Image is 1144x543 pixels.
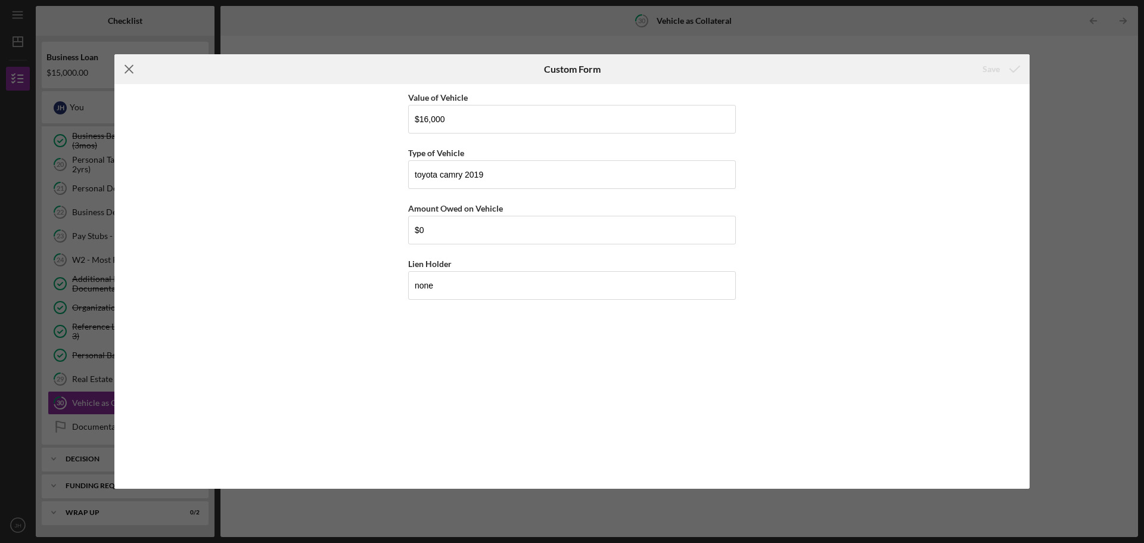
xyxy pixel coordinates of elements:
div: Save [983,57,1000,81]
button: Save [971,57,1030,81]
label: Lien Holder [408,259,452,269]
h6: Custom Form [544,64,601,75]
label: Value of Vehicle [408,92,468,103]
label: Type of Vehicle [408,148,464,158]
label: Amount Owed on Vehicle [408,203,503,213]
